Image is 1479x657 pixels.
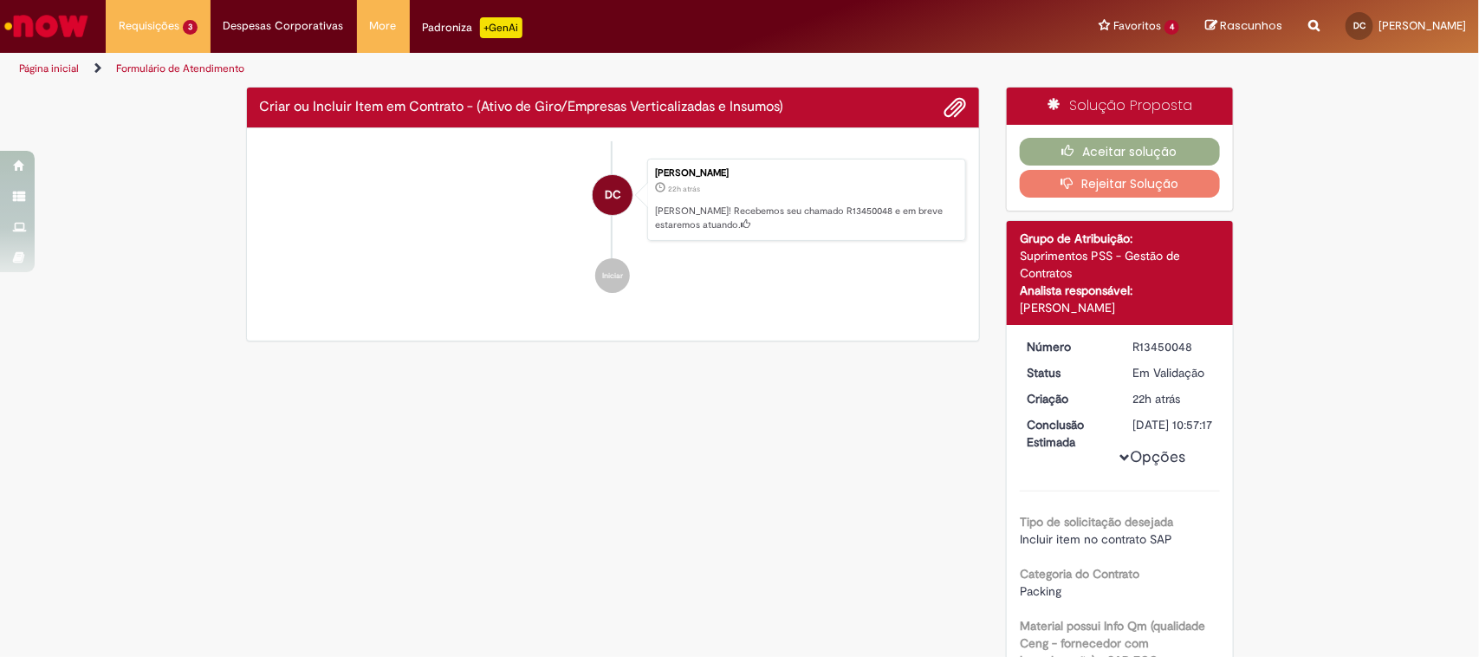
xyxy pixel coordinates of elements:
div: Diely Carvalho [593,175,632,215]
div: Padroniza [423,17,522,38]
ul: Trilhas de página [13,53,973,85]
dt: Conclusão Estimada [1014,416,1120,451]
dt: Número [1014,338,1120,355]
span: Incluir item no contrato SAP [1020,531,1172,547]
time: 26/08/2025 17:42:06 [1133,391,1181,407]
dt: Status [1014,364,1120,381]
span: Requisições [119,17,179,35]
span: 4 [1164,20,1179,35]
img: ServiceNow [2,9,91,43]
a: Formulário de Atendimento [116,62,244,75]
p: [PERSON_NAME]! Recebemos seu chamado R13450048 e em breve estaremos atuando. [655,205,957,231]
div: [PERSON_NAME] [1020,299,1220,316]
span: 22h atrás [1133,391,1181,407]
span: 3 [183,20,198,35]
div: Solução Proposta [1007,88,1233,125]
span: DC [1353,20,1365,31]
div: Analista responsável: [1020,282,1220,299]
h2: Criar ou Incluir Item em Contrato - (Ativo de Giro/Empresas Verticalizadas e Insumos) Histórico d... [260,100,784,115]
div: 26/08/2025 17:42:06 [1133,390,1214,407]
li: Diely Carvalho [260,159,967,242]
span: Favoritos [1113,17,1161,35]
p: +GenAi [480,17,522,38]
b: Tipo de solicitação desejada [1020,514,1173,530]
span: More [370,17,397,35]
span: DC [605,174,621,216]
time: 26/08/2025 17:42:06 [668,184,700,194]
ul: Histórico de tíquete [260,141,967,311]
a: Página inicial [19,62,79,75]
div: Suprimentos PSS - Gestão de Contratos [1020,247,1220,282]
a: Rascunhos [1205,18,1282,35]
button: Rejeitar Solução [1020,170,1220,198]
span: Packing [1020,583,1061,599]
b: Categoria do Contrato [1020,566,1139,582]
div: [PERSON_NAME] [655,168,957,179]
button: Aceitar solução [1020,138,1220,166]
div: R13450048 [1133,338,1214,355]
span: 22h atrás [668,184,700,194]
div: [DATE] 10:57:17 [1133,416,1214,433]
dt: Criação [1014,390,1120,407]
div: Em Validação [1133,364,1214,381]
span: [PERSON_NAME] [1378,18,1466,33]
div: Grupo de Atribuição: [1020,230,1220,247]
span: Despesas Corporativas [224,17,344,35]
span: Rascunhos [1220,17,1282,34]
